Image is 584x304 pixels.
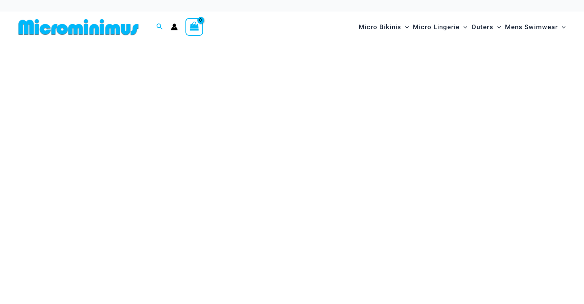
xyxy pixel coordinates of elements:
[401,17,409,37] span: Menu Toggle
[413,17,460,37] span: Micro Lingerie
[171,23,178,30] a: Account icon link
[503,15,567,39] a: Mens SwimwearMenu ToggleMenu Toggle
[460,17,467,37] span: Menu Toggle
[15,18,142,36] img: MM SHOP LOGO FLAT
[493,17,501,37] span: Menu Toggle
[558,17,566,37] span: Menu Toggle
[411,15,469,39] a: Micro LingerieMenu ToggleMenu Toggle
[356,14,569,40] nav: Site Navigation
[472,17,493,37] span: Outers
[359,17,401,37] span: Micro Bikinis
[505,17,558,37] span: Mens Swimwear
[357,15,411,39] a: Micro BikinisMenu ToggleMenu Toggle
[470,15,503,39] a: OutersMenu ToggleMenu Toggle
[185,18,203,36] a: View Shopping Cart, empty
[156,22,163,32] a: Search icon link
